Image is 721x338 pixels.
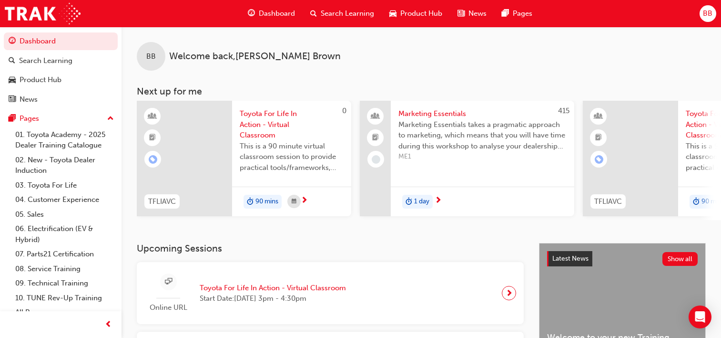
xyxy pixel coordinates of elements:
span: learningRecordVerb_ENROLL-icon [595,155,603,164]
span: Online URL [144,302,192,313]
a: 06. Electrification (EV & Hybrid) [11,222,118,247]
div: Pages [20,113,39,124]
a: 03. Toyota For Life [11,178,118,193]
span: Latest News [552,254,589,263]
a: 415Marketing EssentialsMarketing Essentials takes a pragmatic approach to marketing, which means ... [360,101,574,216]
span: learningRecordVerb_ENROLL-icon [149,155,157,164]
a: News [4,91,118,108]
span: Marketing Essentials [398,108,567,119]
span: 90 mins [255,196,278,207]
button: DashboardSearch LearningProduct HubNews [4,31,118,110]
span: next-icon [506,286,513,300]
span: Dashboard [259,8,295,19]
a: All Pages [11,305,118,320]
a: 0TFLIAVCToyota For Life In Action - Virtual ClassroomThis is a 90 minute virtual classroom sessio... [137,101,351,216]
a: guage-iconDashboard [240,4,303,23]
span: Toyota For Life In Action - Virtual Classroom [200,283,346,294]
a: Latest NewsShow all [547,251,698,266]
span: learningResourceType_INSTRUCTOR_LED-icon [595,110,602,123]
span: next-icon [435,197,442,205]
span: Pages [513,8,532,19]
span: pages-icon [502,8,509,20]
a: 09. Technical Training [11,276,118,291]
span: sessionType_ONLINE_URL-icon [165,276,172,288]
a: Online URLToyota For Life In Action - Virtual ClassroomStart Date:[DATE] 3pm - 4:30pm [144,270,516,317]
span: prev-icon [105,319,112,331]
span: duration-icon [406,196,412,208]
span: TFLIAVC [594,196,622,207]
span: news-icon [9,95,16,104]
span: pages-icon [9,115,16,123]
span: 415 [558,106,569,115]
span: Search Learning [321,8,374,19]
a: 07. Parts21 Certification [11,247,118,262]
span: Product Hub [400,8,442,19]
span: 1 day [414,196,429,207]
h3: Next up for me [122,86,721,97]
span: booktick-icon [595,132,602,144]
span: up-icon [107,113,114,125]
span: Welcome back , [PERSON_NAME] Brown [169,51,341,62]
span: calendar-icon [292,196,296,208]
span: This is a 90 minute virtual classroom session to provide practical tools/frameworks, behaviours a... [240,141,344,173]
span: Start Date: [DATE] 3pm - 4:30pm [200,293,346,304]
span: duration-icon [693,196,700,208]
span: duration-icon [247,196,254,208]
div: Search Learning [19,55,72,66]
a: Product Hub [4,71,118,89]
span: BB [146,51,156,62]
span: news-icon [457,8,465,20]
span: car-icon [9,76,16,84]
div: News [20,94,38,105]
img: Trak [5,3,81,24]
a: 02. New - Toyota Dealer Induction [11,153,118,178]
span: 0 [342,106,346,115]
span: search-icon [310,8,317,20]
span: learningRecordVerb_NONE-icon [372,155,380,164]
span: people-icon [372,110,379,123]
span: TFLIAVC [148,196,176,207]
a: pages-iconPages [494,4,540,23]
a: Dashboard [4,32,118,50]
a: news-iconNews [450,4,494,23]
span: guage-icon [9,37,16,46]
span: Toyota For Life In Action - Virtual Classroom [240,108,344,141]
button: BB [700,5,716,22]
span: booktick-icon [149,132,156,144]
span: car-icon [389,8,396,20]
a: 01. Toyota Academy - 2025 Dealer Training Catalogue [11,127,118,153]
button: Pages [4,110,118,127]
a: search-iconSearch Learning [303,4,382,23]
span: learningResourceType_INSTRUCTOR_LED-icon [149,110,156,123]
div: Open Intercom Messenger [689,306,711,328]
span: News [468,8,487,19]
span: booktick-icon [372,132,379,144]
a: Search Learning [4,52,118,70]
span: ME1 [398,151,567,162]
span: next-icon [301,197,308,205]
a: 08. Service Training [11,262,118,276]
a: car-iconProduct Hub [382,4,450,23]
div: Product Hub [20,74,61,85]
a: 04. Customer Experience [11,192,118,207]
h3: Upcoming Sessions [137,243,524,254]
span: search-icon [9,57,15,65]
span: guage-icon [248,8,255,20]
a: 05. Sales [11,207,118,222]
span: Marketing Essentials takes a pragmatic approach to marketing, which means that you will have time... [398,119,567,152]
span: BB [703,8,712,19]
a: 10. TUNE Rev-Up Training [11,291,118,306]
button: Show all [662,252,698,266]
